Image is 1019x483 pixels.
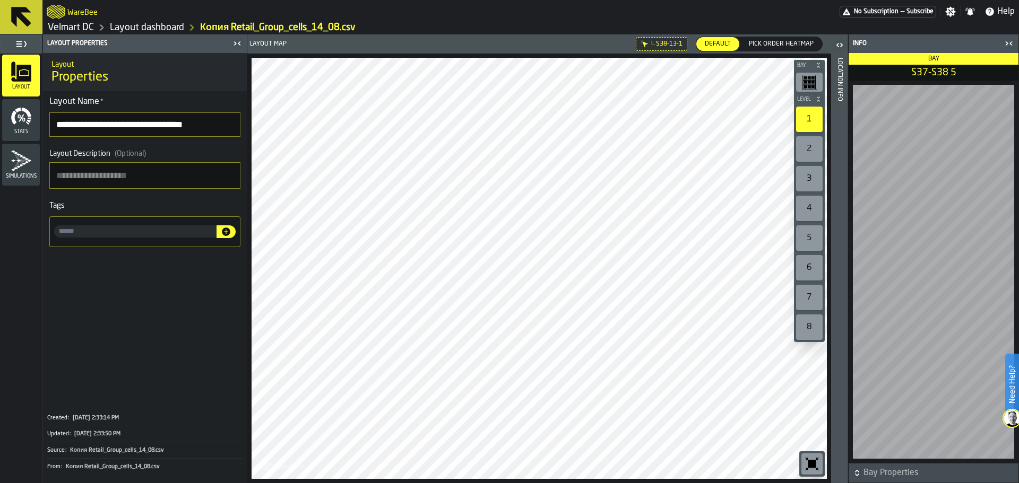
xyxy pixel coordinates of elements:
[794,60,825,71] button: button-
[941,6,960,17] label: button-toggle-Settings
[796,136,823,162] div: 2
[47,458,243,475] div: KeyValueItem-From
[47,442,243,458] div: KeyValueItem-Source
[2,173,40,179] span: Simulations
[2,144,40,186] li: menu Simulations
[2,99,40,142] li: menu Stats
[651,41,655,47] div: L.
[840,6,936,17] div: Menu Subscription
[794,164,825,194] div: button-toolbar-undefined
[48,22,94,33] a: link-to-/wh/i/f27944ef-e44e-4cb8-aca8-30c52093261f
[70,431,71,437] span: :
[115,150,146,157] span: (Optional)
[68,415,69,421] span: :
[200,22,356,33] a: link-to-/wh/i/f27944ef-e44e-4cb8-aca8-30c52093261f/layouts/262910b7-bea6-4563-ab13-7b6b06f53ad0
[980,5,1019,18] label: button-toggle-Help
[61,463,62,470] span: :
[794,283,825,312] div: button-toolbar-undefined
[47,410,243,426] div: KeyValueItem-Created
[73,415,119,421] span: [DATE] 2:33:14 PM
[110,22,184,33] a: link-to-/wh/i/f27944ef-e44e-4cb8-aca8-30c52093261f/designer
[745,39,818,49] span: Pick Order heatmap
[796,107,823,132] div: 1
[2,129,40,135] span: Stats
[49,112,240,137] input: button-toolbar-Layout Name
[696,37,740,51] label: button-switch-multi-Default
[795,96,813,102] span: Level
[795,63,813,68] span: Bay
[217,225,236,238] button: button-
[74,431,120,437] span: [DATE] 2:33:50 PM
[928,56,939,62] span: Bay
[849,463,1018,482] button: button-
[47,447,69,454] div: Source
[2,84,40,90] span: Layout
[794,253,825,283] div: button-toolbar-undefined
[831,34,848,483] header: Location Info
[49,95,240,108] div: Layout Name
[794,134,825,164] div: button-toolbar-undefined
[854,8,899,15] span: No Subscription
[70,446,164,454] span: Копия Retail_Group_cells_14_08.csv
[47,442,243,458] button: Source:Копия Retail_Group_cells_14_08.csv
[47,21,531,34] nav: Breadcrumb
[656,40,683,48] span: S38-13-1
[840,6,936,17] a: link-to-/wh/i/f27944ef-e44e-4cb8-aca8-30c52093261f/pricing/
[836,56,843,480] div: Location Info
[906,8,934,15] span: Subscribe
[47,410,243,426] button: Created:[DATE] 2:33:14 PM
[54,225,217,238] input: input-value- input-value-
[794,223,825,253] div: button-toolbar-undefined
[796,314,823,340] div: 8
[641,40,649,48] div: Hide filter
[51,69,108,86] span: Properties
[47,426,243,442] div: KeyValueItem-Updated
[794,71,825,94] div: button-toolbar-undefined
[832,37,847,56] label: button-toggle-Open
[799,451,825,477] div: button-toolbar-undefined
[45,40,230,47] div: Layout Properties
[49,162,240,189] textarea: Layout Description(Optional)
[47,2,65,21] a: logo-header
[796,166,823,191] div: 3
[794,104,825,134] div: button-toolbar-undefined
[740,37,822,51] div: thumb
[47,415,72,421] div: Created
[47,463,65,470] div: From
[901,8,904,15] span: —
[65,447,66,454] span: :
[804,455,821,472] svg: Reset zoom and position
[1001,37,1016,50] label: button-toggle-Close me
[794,94,825,104] button: button-
[254,455,314,477] a: logo-header
[66,463,160,470] span: Копия Retail_Group_cells_14_08.csv
[701,39,735,49] span: Default
[1006,355,1018,414] label: Need Help?
[961,6,980,17] label: button-toggle-Notifications
[47,459,243,475] button: From:Копия Retail_Group_cells_14_08.csv
[796,196,823,221] div: 4
[43,53,247,91] div: title-Properties
[849,34,1018,53] header: Info
[863,467,1016,479] span: Bay Properties
[696,37,739,51] div: thumb
[796,255,823,280] div: 6
[100,98,103,106] span: Required
[249,40,287,48] span: Layout Map
[794,312,825,342] div: button-toolbar-undefined
[2,37,40,51] label: button-toggle-Toggle Full Menu
[230,37,245,50] label: button-toggle-Close me
[794,194,825,223] div: button-toolbar-undefined
[796,225,823,251] div: 5
[51,58,238,69] h2: Sub Title
[851,67,1016,78] span: S37-S38 5
[54,225,217,238] label: input-value-
[47,426,243,442] button: Updated:[DATE] 2:33:50 PM
[49,150,240,158] div: Layout Description
[47,431,73,437] div: Updated
[2,55,40,97] li: menu Layout
[740,37,823,51] label: button-switch-multi-Pick Order heatmap
[997,5,1015,18] span: Help
[49,201,240,210] div: Tags
[67,6,98,17] h2: Sub Title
